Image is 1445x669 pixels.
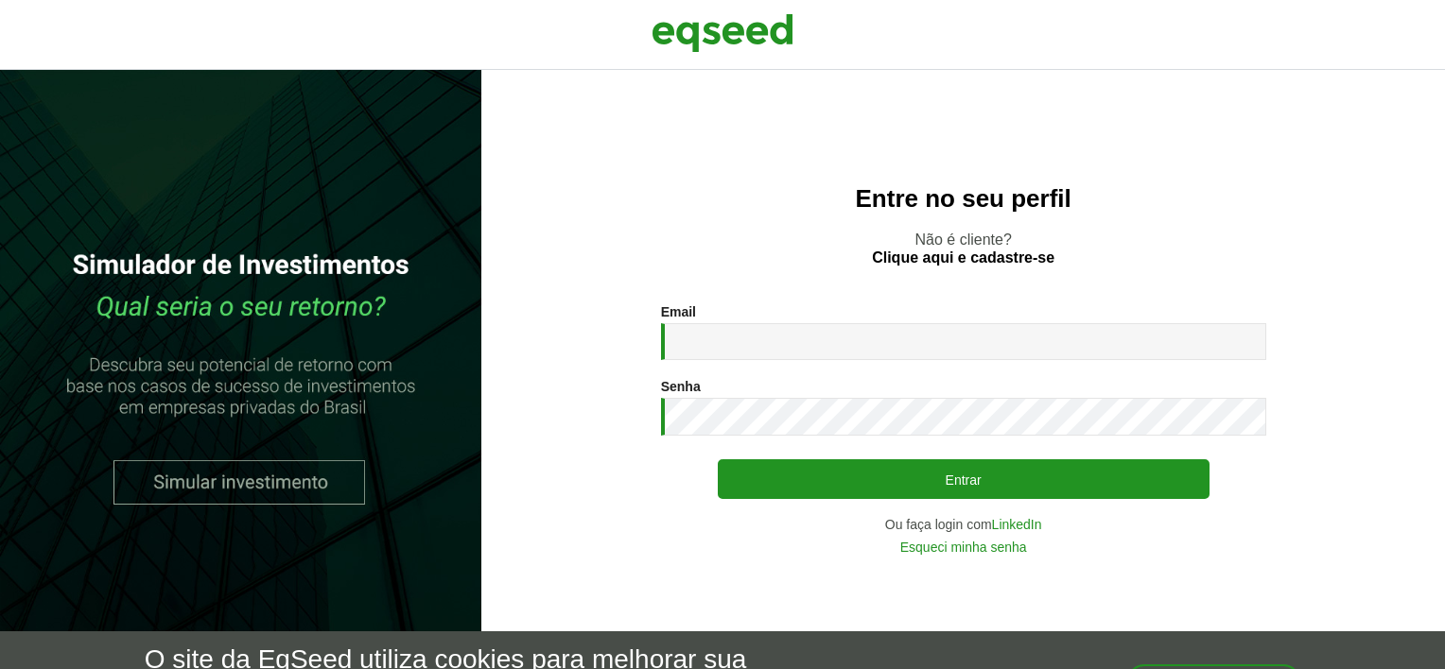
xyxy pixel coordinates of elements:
a: Clique aqui e cadastre-se [872,250,1054,266]
h2: Entre no seu perfil [519,185,1407,213]
button: Entrar [718,459,1210,499]
p: Não é cliente? [519,231,1407,266]
a: Esqueci minha senha [900,540,1027,554]
div: Ou faça login com [661,518,1266,531]
img: EqSeed Logo [652,9,793,57]
a: LinkedIn [992,518,1042,531]
label: Senha [661,380,701,393]
label: Email [661,305,696,318]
